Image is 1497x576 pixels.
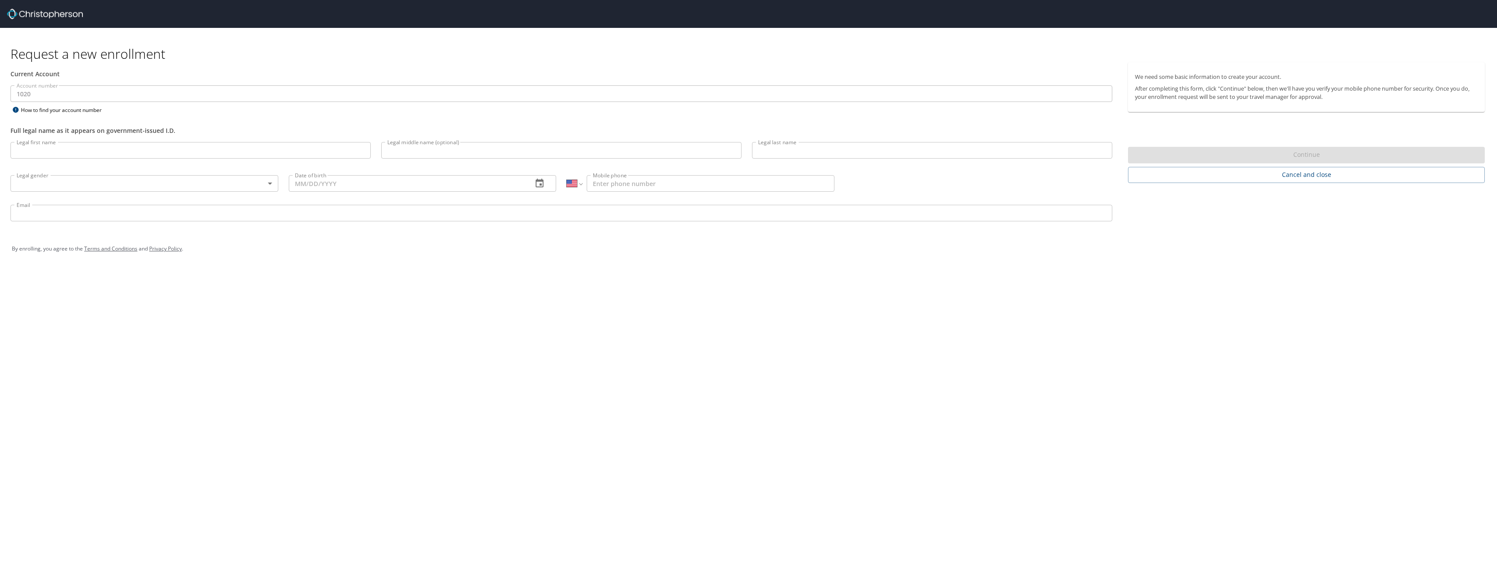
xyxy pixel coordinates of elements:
[7,9,83,19] img: cbt logo
[10,105,120,115] div: How to find your account number
[587,175,834,192] input: Enter phone number
[10,175,278,192] div: ​
[1135,73,1478,81] p: We need some basic information to create your account.
[84,245,137,252] a: Terms and Conditions
[12,238,1485,260] div: By enrolling, you agree to the and .
[1135,169,1478,180] span: Cancel and close
[1135,85,1478,101] p: After completing this form, click "Continue" below, then we'll have you verify your mobile phone ...
[289,175,526,192] input: MM/DD/YYYY
[10,45,1492,62] h1: Request a new enrollment
[10,126,1112,135] div: Full legal name as it appears on government-issued I.D.
[1128,167,1485,183] button: Cancel and close
[149,245,182,252] a: Privacy Policy
[10,69,1112,78] div: Current Account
